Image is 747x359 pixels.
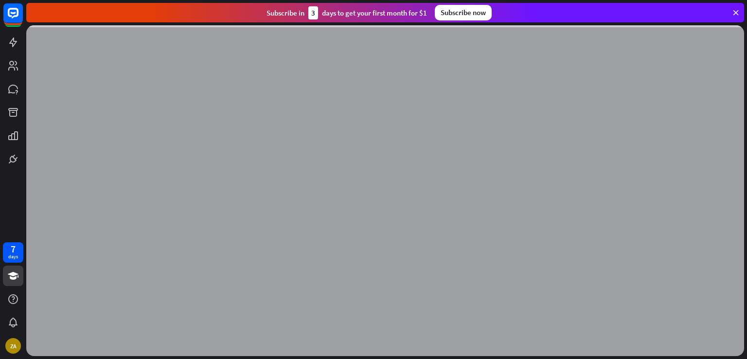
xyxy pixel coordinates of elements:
div: 7 [11,245,16,253]
a: 7 days [3,242,23,263]
div: ZA [5,338,21,354]
div: 3 [308,6,318,19]
div: Subscribe now [435,5,492,20]
div: days [8,253,18,260]
div: Subscribe in days to get your first month for $1 [267,6,427,19]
